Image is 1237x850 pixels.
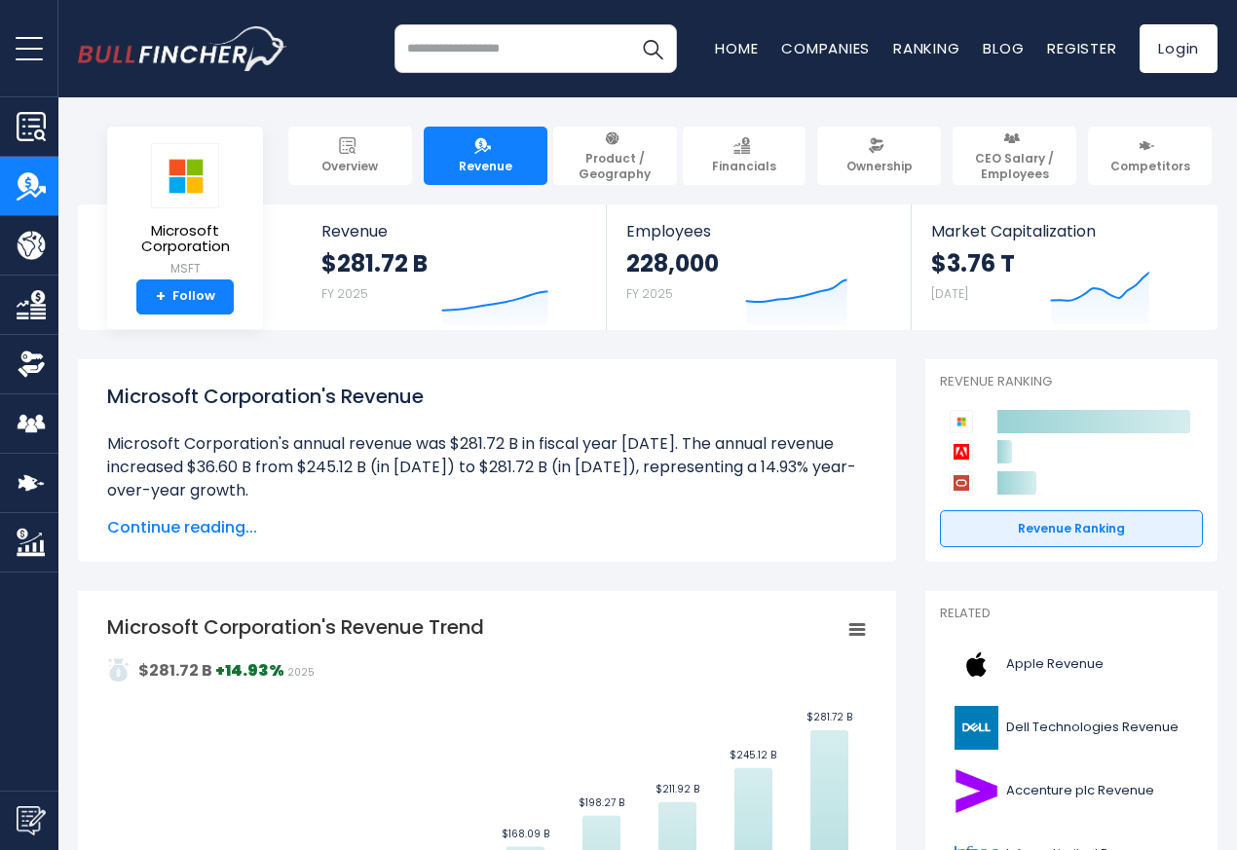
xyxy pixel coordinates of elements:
button: Search [628,24,677,73]
img: Adobe competitors logo [950,440,973,463]
a: +Follow [136,279,234,314]
span: Ownership [846,159,913,174]
a: Employees 228,000 FY 2025 [607,204,910,330]
a: Dell Technologies Revenue [940,701,1203,755]
small: FY 2025 [321,285,368,302]
strong: $3.76 T [931,248,1015,278]
strong: +14.93% [215,659,284,682]
small: MSFT [123,260,247,277]
h1: Microsoft Corporation's Revenue [107,382,867,411]
span: Continue reading... [107,516,867,539]
img: Microsoft Corporation competitors logo [950,410,973,433]
a: Financials [683,127,806,185]
a: Blog [983,38,1024,58]
span: Market Capitalization [931,222,1196,240]
a: Market Capitalization $3.76 T [DATE] [912,204,1216,330]
a: Revenue Ranking [940,510,1203,547]
text: $281.72 B [806,710,852,724]
a: Register [1047,38,1116,58]
strong: + [156,288,166,306]
img: addasd [107,658,131,682]
a: Revenue $281.72 B FY 2025 [302,204,607,330]
a: Ownership [817,127,941,185]
a: Microsoft Corporation MSFT [122,142,248,279]
img: ACN logo [952,769,1000,813]
a: Overview [288,127,412,185]
span: Revenue [459,159,512,174]
a: Competitors [1088,127,1212,185]
small: [DATE] [931,285,968,302]
text: $245.12 B [730,748,776,762]
img: AAPL logo [952,643,1000,686]
a: Home [715,38,758,58]
a: Accenture plc Revenue [940,764,1203,818]
tspan: Microsoft Corporation's Revenue Trend [107,613,484,641]
a: Apple Revenue [940,638,1203,691]
a: Companies [781,38,870,58]
a: CEO Salary / Employees [953,127,1076,185]
span: Microsoft Corporation [123,223,247,255]
span: 2025 [287,665,315,680]
a: Product / Geography [553,127,677,185]
img: bullfincher logo [78,26,287,71]
span: Financials [712,159,776,174]
span: Overview [321,159,378,174]
span: Employees [626,222,890,240]
img: Oracle Corporation competitors logo [950,471,973,495]
img: DELL logo [952,706,1000,750]
strong: 228,000 [626,248,719,278]
li: Microsoft Corporation's annual revenue was $281.72 B in fiscal year [DATE]. The annual revenue in... [107,432,867,502]
span: Product / Geography [562,151,668,181]
span: CEO Salary / Employees [961,151,1068,181]
strong: $281.72 B [321,248,428,278]
a: Ranking [893,38,959,58]
a: Go to homepage [78,26,287,71]
small: FY 2025 [626,285,673,302]
p: Related [940,606,1203,622]
img: Ownership [17,350,46,379]
span: Revenue [321,222,587,240]
a: Login [1140,24,1218,73]
a: Revenue [424,127,547,185]
text: $198.27 B [579,795,624,810]
text: $211.92 B [656,782,699,796]
span: Competitors [1110,159,1190,174]
strong: $281.72 B [138,659,212,682]
text: $168.09 B [502,827,549,841]
p: Revenue Ranking [940,374,1203,390]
